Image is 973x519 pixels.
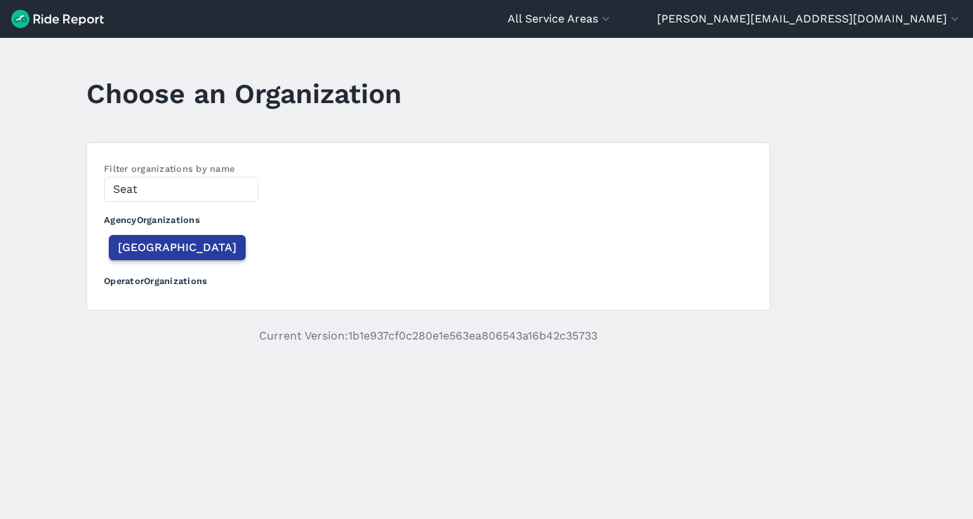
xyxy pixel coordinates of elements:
button: [GEOGRAPHIC_DATA] [109,235,246,260]
input: Filter by name [104,177,258,202]
img: Ride Report [11,10,104,28]
h3: Operator Organizations [104,263,753,293]
h3: Agency Organizations [104,202,753,232]
h1: Choose an Organization [86,74,402,113]
label: Filter organizations by name [104,163,234,174]
button: All Service Areas [508,11,613,27]
span: [GEOGRAPHIC_DATA] [118,239,237,256]
p: Current Version: 1b1e937cf0c280e1e563ea806543a16b42c35733 [86,328,770,344]
button: [PERSON_NAME][EMAIL_ADDRESS][DOMAIN_NAME] [657,11,962,27]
